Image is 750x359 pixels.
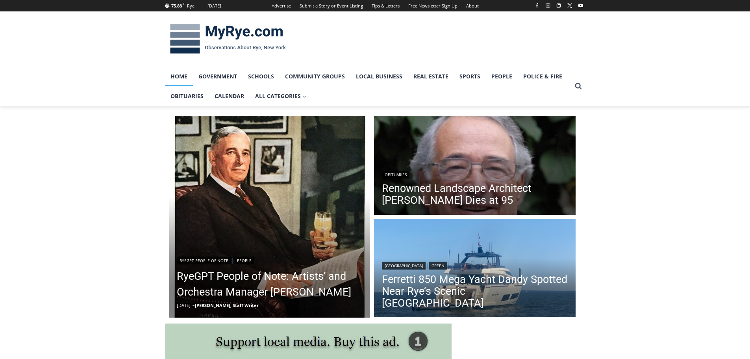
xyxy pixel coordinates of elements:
a: Police & Fire [518,67,568,86]
a: Government [193,67,243,86]
img: (PHOTO: The 85' foot luxury yacht Dandy was parked just off Rye on Friday, August 8, 2025.) [374,219,576,320]
a: Schools [243,67,280,86]
a: Calendar [209,86,250,106]
div: Rye [187,2,194,9]
a: Obituaries [382,171,409,179]
img: MyRye.com [165,19,291,60]
div: | [177,255,363,264]
time: [DATE] [177,302,191,308]
a: People [234,257,254,264]
button: View Search Form [571,79,585,93]
div: | [382,260,568,270]
a: Ferretti 850 Mega Yacht Dandy Spotted Near Rye’s Scenic [GEOGRAPHIC_DATA] [382,273,568,309]
a: X [565,1,574,10]
a: Local Business [350,67,408,86]
a: RyeGPT People of Note: Artists’ and Orchestra Manager [PERSON_NAME] [177,268,363,300]
a: All Categories [250,86,312,106]
a: Green [429,262,447,270]
a: Renowned Landscape Architect [PERSON_NAME] Dies at 95 [382,182,568,206]
img: Obituary - Peter George Rolland [374,116,576,217]
span: 75.88 [171,3,182,9]
a: Sports [454,67,486,86]
img: (PHOTO: Lord Calvert Whiskey ad, featuring Arthur Judson, 1946. Public Domain.) [169,116,370,318]
span: F [183,2,185,6]
a: [PERSON_NAME], Staff Writer [195,302,259,308]
a: Linkedin [554,1,563,10]
a: Home [165,67,193,86]
a: [GEOGRAPHIC_DATA] [382,262,426,270]
a: Obituaries [165,86,209,106]
a: Read More Renowned Landscape Architect Peter Rolland Dies at 95 [374,116,576,217]
span: – [193,302,195,308]
nav: Primary Navigation [165,67,571,106]
a: Community Groups [280,67,350,86]
a: YouTube [576,1,585,10]
div: [DATE] [207,2,221,9]
a: Real Estate [408,67,454,86]
span: All Categories [255,92,306,100]
a: Read More RyeGPT People of Note: Artists’ and Orchestra Manager Arthur Judson [169,116,370,318]
img: support local media, buy this ad [165,324,452,359]
a: People [486,67,518,86]
a: Read More Ferretti 850 Mega Yacht Dandy Spotted Near Rye’s Scenic Parsonage Point [374,219,576,320]
a: Facebook [532,1,542,10]
a: Instagram [543,1,553,10]
a: RyeGPT People of Note [177,257,231,264]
